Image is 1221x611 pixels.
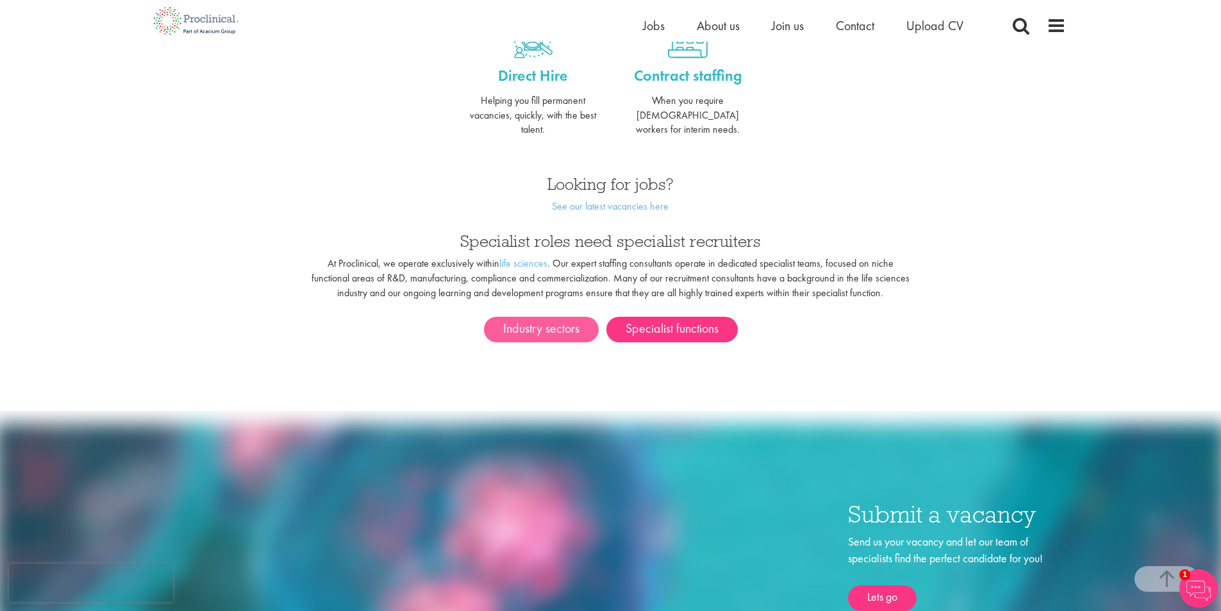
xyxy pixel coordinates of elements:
[1179,569,1190,580] span: 1
[906,17,963,34] a: Upload CV
[606,317,738,342] a: Specialist functions
[848,585,917,611] a: Lets go
[848,533,1066,611] div: Send us your vacancy and let our team of specialists find the perfect candidate for you!
[465,65,601,87] a: Direct Hire
[310,256,911,301] p: At Proclinical, we operate exclusively within . Our expert staffing consultants operate in dedica...
[836,17,874,34] a: Contact
[848,502,1066,527] h3: Submit a vacancy
[465,176,756,192] h3: Looking for jobs?
[697,17,740,34] a: About us
[465,94,601,138] p: Helping you fill permanent vacancies, quickly, with the best talent.
[620,65,756,87] a: Contract staffing
[484,317,599,342] a: Industry sectors
[552,199,669,213] a: See our latest vacancies here
[9,564,173,602] iframe: reCAPTCHA
[643,17,665,34] a: Jobs
[310,233,911,249] h3: Specialist roles need specialist recruiters
[620,94,756,138] p: When you require [DEMOGRAPHIC_DATA] workers for interim needs.
[772,17,804,34] a: Join us
[1179,569,1218,608] img: Chatbot
[499,256,547,270] a: life sciences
